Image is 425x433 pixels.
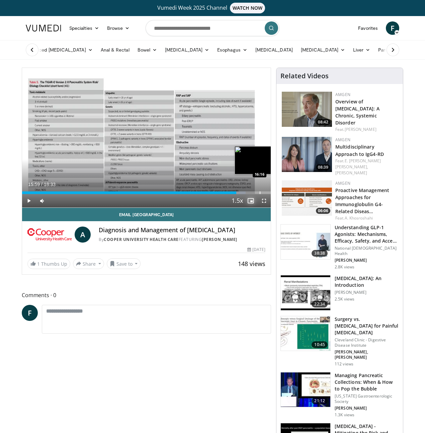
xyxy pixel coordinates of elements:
[335,215,398,221] div: Feat.
[335,170,367,176] a: [PERSON_NAME]
[335,187,389,214] a: Proactive Management Approaches for Immunoglobulin G4-Related Diseas…
[282,137,332,172] a: 08:39
[27,3,398,13] a: Vumedi Week 2025 ChannelWATCH NOW
[282,180,332,215] a: 06:06
[335,406,399,411] p: [PERSON_NAME]
[238,260,265,268] span: 148 views
[26,25,61,31] img: VuMedi Logo
[281,275,330,310] img: 47980f05-c0f7-4192-9362-4cb0fcd554e5.150x105_q85_crop-smart_upscale.jpg
[235,146,285,174] img: image.jpeg
[22,208,271,221] a: Email [GEOGRAPHIC_DATA]
[161,43,213,57] a: [MEDICAL_DATA]
[335,144,384,157] a: Multidisciplinary Approach to IgG4-RD
[99,237,265,243] div: By FEATURING
[335,137,350,143] a: Amgen
[335,180,350,186] a: Amgen
[345,215,373,221] a: A. Khosroshahi
[37,261,40,267] span: 1
[316,119,330,125] span: 08:42
[316,164,330,170] span: 08:39
[99,227,265,234] h4: Diagnosis and Management of [MEDICAL_DATA]
[75,227,91,243] a: A
[335,158,398,176] div: Feat.
[27,227,72,243] img: Cooper University Health Care
[335,158,381,170] a: E. [PERSON_NAME] [PERSON_NAME],
[103,21,134,35] a: Browse
[247,247,265,253] div: [DATE]
[281,225,330,259] img: 10897e49-57d0-4dda-943f-d9cde9436bef.150x105_q85_crop-smart_upscale.jpg
[280,316,399,367] a: 10:45 Surgery vs. [MEDICAL_DATA] for Painful [MEDICAL_DATA] Cleveland Clinic - Digestive Disease ...
[22,43,97,57] a: Advanced [MEDICAL_DATA]
[146,20,279,36] input: Search topics, interventions
[386,21,399,35] a: F
[44,182,56,187] span: 18:33
[257,194,271,207] button: Fullscreen
[202,237,237,242] a: [PERSON_NAME]
[22,291,271,299] span: Comments 0
[22,191,271,194] div: Progress Bar
[282,137,332,172] img: 04ce378e-5681-464e-a54a-15375da35326.png.150x105_q85_crop-smart_upscale.png
[280,275,399,311] a: 22:34 [MEDICAL_DATA]: An Introduction [PERSON_NAME] 2.5K views
[28,182,40,187] span: 15:59
[282,92,332,127] a: 08:42
[312,398,328,404] span: 21:12
[335,98,379,126] a: Overview of [MEDICAL_DATA]: A Chronic, Systemic Disorder
[73,258,104,269] button: Share
[297,43,349,57] a: [MEDICAL_DATA]
[282,92,332,127] img: 40cb7efb-a405-4d0b-b01f-0267f6ac2b93.png.150x105_q85_crop-smart_upscale.png
[316,208,330,214] span: 06:06
[97,43,134,57] a: Anal & Rectal
[335,92,350,97] a: Amgen
[335,126,398,133] div: Feat.
[231,194,244,207] button: Playback Rate
[335,394,399,404] p: [US_STATE] Gastroenterologic Society
[335,290,399,295] p: [PERSON_NAME]
[335,349,399,360] p: [PERSON_NAME], [PERSON_NAME]
[335,361,353,367] p: 112 views
[335,372,399,392] h3: Managing Pancreatic Collections: When & How to Pop the Bubble
[335,224,399,244] h3: Understanding GLP-1 Agonists: Mechanisms, Efficacy, Safety, and Acce…
[281,372,330,407] img: ba13bec6-ff14-477f-b364-fd3f3631e9dc.150x105_q85_crop-smart_upscale.jpg
[280,72,329,80] h4: Related Videos
[335,258,399,263] p: [PERSON_NAME]
[335,337,399,348] p: Cleveland Clinic - Digestive Disease Institute
[335,246,399,256] p: National [DEMOGRAPHIC_DATA] Health
[244,194,257,207] button: Disable picture-in-picture mode
[41,182,42,187] span: /
[335,412,354,418] p: 1.3K views
[349,43,374,57] a: Liver
[104,237,179,242] a: Cooper University Health Care
[107,258,141,269] button: Save to
[280,372,399,418] a: 21:12 Managing Pancreatic Collections: When & How to Pop the Bubble [US_STATE] Gastroenterologic ...
[35,194,49,207] button: Mute
[345,126,376,132] a: [PERSON_NAME]
[335,296,354,302] p: 2.5K views
[280,224,399,270] a: 38:38 Understanding GLP-1 Agonists: Mechanisms, Efficacy, Safety, and Acce… National [DEMOGRAPHIC...
[134,43,161,57] a: Bowel
[354,21,382,35] a: Favorites
[312,341,328,348] span: 10:45
[335,316,399,336] h3: Surgery vs. [MEDICAL_DATA] for Painful [MEDICAL_DATA]
[65,21,103,35] a: Specialties
[22,68,271,208] video-js: Video Player
[282,180,332,215] img: b07e8bac-fd62-4609-bac4-e65b7a485b7c.png.150x105_q85_crop-smart_upscale.png
[335,275,399,288] h3: [MEDICAL_DATA]: An Introduction
[213,43,251,57] a: Esophagus
[22,305,38,321] a: F
[27,259,70,269] a: 1 Thumbs Up
[251,43,297,57] a: [MEDICAL_DATA]
[230,3,265,13] span: WATCH NOW
[22,194,35,207] button: Play
[335,264,354,270] p: 2.8K views
[281,316,330,351] img: c33e36e8-8fd0-40df-a547-769501cda26d.150x105_q85_crop-smart_upscale.jpg
[312,301,328,308] span: 22:34
[312,250,328,257] span: 38:38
